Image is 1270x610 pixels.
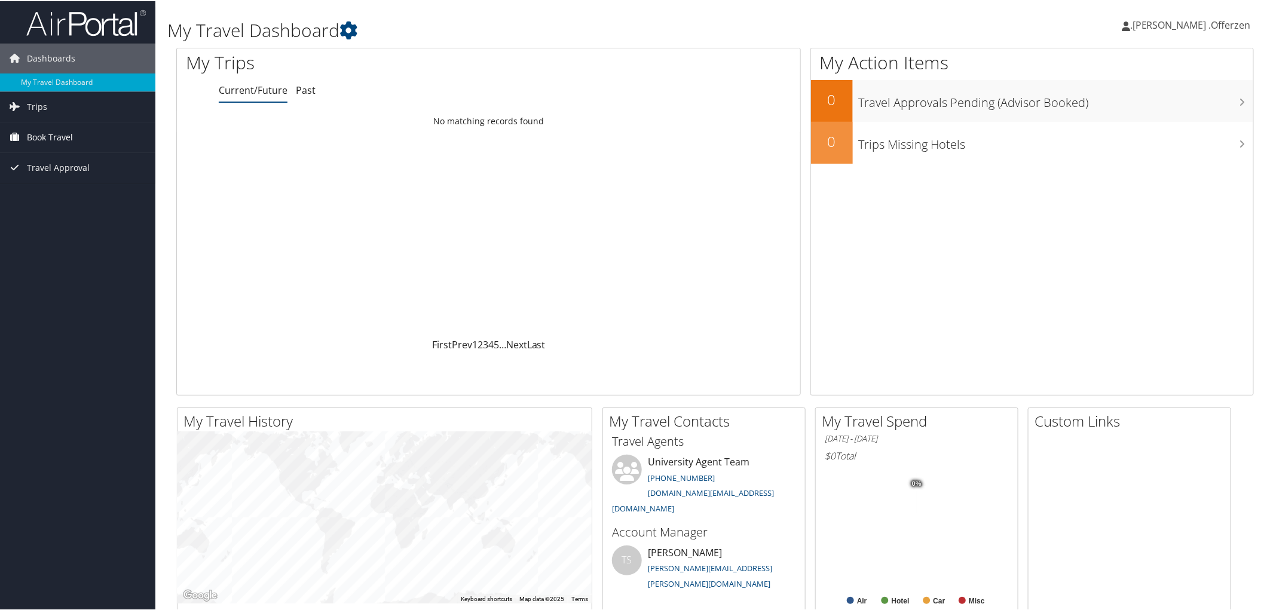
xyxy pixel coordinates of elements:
li: [PERSON_NAME] [606,544,802,593]
a: 1 [472,337,478,350]
a: [PHONE_NUMBER] [648,471,715,482]
a: Prev [452,337,472,350]
h2: 0 [811,130,853,151]
a: 2 [478,337,483,350]
h3: Account Manager [612,523,796,540]
a: Open this area in Google Maps (opens a new window) [180,587,220,602]
a: 0Trips Missing Hotels [811,121,1254,163]
h1: My Travel Dashboard [167,17,898,42]
a: .[PERSON_NAME] .Offerzen [1122,6,1263,42]
a: Past [296,82,316,96]
span: .[PERSON_NAME] .Offerzen [1130,17,1251,30]
a: 4 [488,337,494,350]
span: … [499,337,506,350]
a: 3 [483,337,488,350]
text: Hotel [892,596,910,604]
a: 0Travel Approvals Pending (Advisor Booked) [811,79,1254,121]
a: Last [527,337,546,350]
h3: Travel Approvals Pending (Advisor Booked) [859,87,1254,110]
a: [DOMAIN_NAME][EMAIL_ADDRESS][DOMAIN_NAME] [612,486,774,513]
h1: My Trips [186,49,532,74]
td: No matching records found [177,109,800,131]
h2: My Travel Contacts [609,410,805,430]
h3: Travel Agents [612,432,796,449]
tspan: 0% [912,479,922,486]
a: First [432,337,452,350]
a: Current/Future [219,82,287,96]
div: TS [612,544,642,574]
text: Car [934,596,945,604]
h3: Trips Missing Hotels [859,129,1254,152]
a: 5 [494,337,499,350]
img: airportal-logo.png [26,8,146,36]
img: Google [180,587,220,602]
span: Trips [27,91,47,121]
span: Book Travel [27,121,73,151]
h1: My Action Items [811,49,1254,74]
text: Misc [969,596,985,604]
h2: Custom Links [1035,410,1231,430]
h2: My Travel Spend [822,410,1018,430]
span: $0 [825,448,836,461]
button: Keyboard shortcuts [461,594,512,602]
h2: 0 [811,88,853,109]
text: Air [857,596,867,604]
h2: My Travel History [183,410,592,430]
span: Travel Approval [27,152,90,182]
li: University Agent Team [606,453,802,517]
span: Map data ©2025 [519,594,564,601]
h6: [DATE] - [DATE] [825,432,1009,443]
h6: Total [825,448,1009,461]
a: Next [506,337,527,350]
a: Terms (opens in new tab) [571,594,588,601]
a: [PERSON_NAME][EMAIL_ADDRESS][PERSON_NAME][DOMAIN_NAME] [648,562,772,588]
span: Dashboards [27,42,75,72]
